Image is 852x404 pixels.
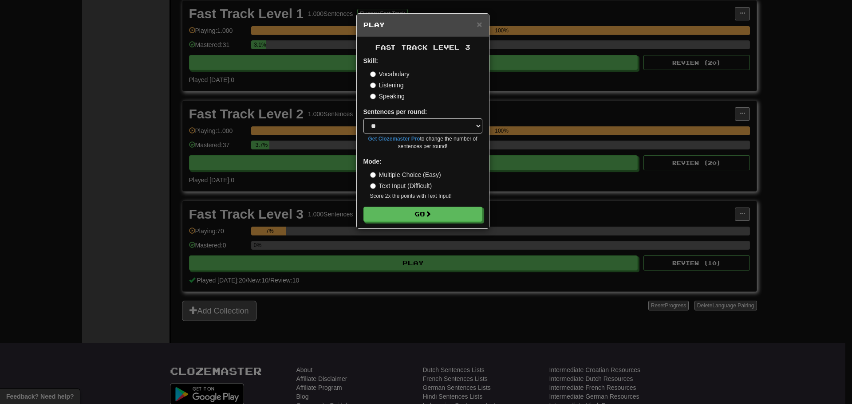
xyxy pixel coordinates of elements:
[370,94,376,99] input: Speaking
[370,92,405,101] label: Speaking
[368,136,420,142] a: Get Clozemaster Pro
[363,135,482,150] small: to change the number of sentences per round!
[370,170,441,179] label: Multiple Choice (Easy)
[477,19,482,29] span: ×
[370,192,482,200] small: Score 2x the points with Text Input !
[370,81,404,90] label: Listening
[370,172,376,178] input: Multiple Choice (Easy)
[370,71,376,77] input: Vocabulary
[363,107,427,116] label: Sentences per round:
[477,20,482,29] button: Close
[363,57,378,64] strong: Skill:
[375,43,470,51] span: Fast Track Level 3
[370,82,376,88] input: Listening
[363,207,482,222] button: Go
[363,158,382,165] strong: Mode:
[363,20,482,29] h5: Play
[370,181,432,190] label: Text Input (Difficult)
[370,70,410,78] label: Vocabulary
[370,183,376,189] input: Text Input (Difficult)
